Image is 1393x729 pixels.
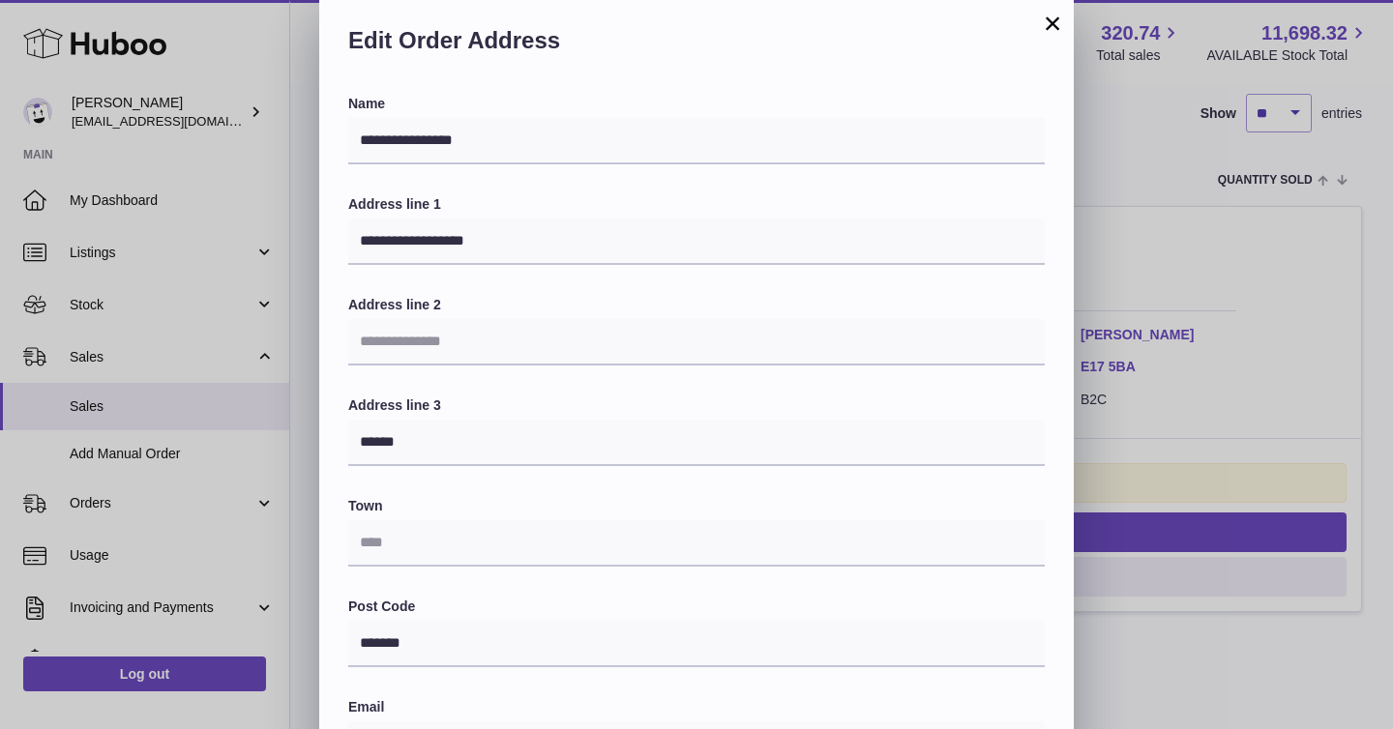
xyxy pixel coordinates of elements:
[1041,12,1064,35] button: ×
[348,296,1045,314] label: Address line 2
[348,195,1045,214] label: Address line 1
[348,497,1045,515] label: Town
[348,698,1045,716] label: Email
[348,598,1045,616] label: Post Code
[348,95,1045,113] label: Name
[348,25,1045,66] h2: Edit Order Address
[348,396,1045,415] label: Address line 3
